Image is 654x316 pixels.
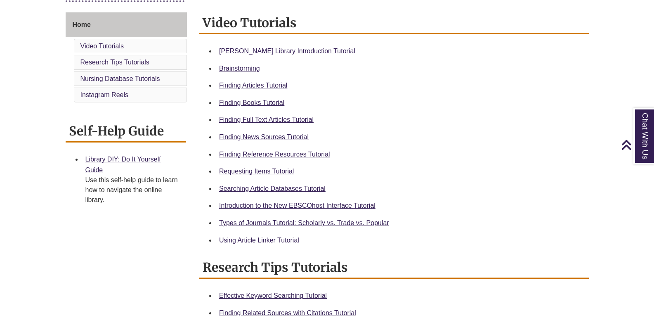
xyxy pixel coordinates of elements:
a: Home [66,12,187,37]
a: Nursing Database Tutorials [80,75,160,82]
h2: Video Tutorials [199,12,589,34]
a: [PERSON_NAME] Library Introduction Tutorial [219,48,355,55]
a: Finding News Sources Tutorial [219,133,309,140]
a: Instagram Reels [80,91,129,98]
a: Finding Reference Resources Tutorial [219,151,330,158]
a: Finding Articles Tutorial [219,82,287,89]
a: Research Tips Tutorials [80,59,149,66]
a: Types of Journals Tutorial: Scholarly vs. Trade vs. Popular [219,219,389,226]
a: Library DIY: Do It Yourself Guide [85,156,161,173]
a: Effective Keyword Searching Tutorial [219,292,327,299]
a: Introduction to the New EBSCOhost Interface Tutorial [219,202,375,209]
a: Using Article Linker Tutorial [219,237,299,244]
div: Guide Page Menu [66,12,187,104]
div: Use this self-help guide to learn how to navigate the online library. [85,175,180,205]
h2: Research Tips Tutorials [199,257,589,279]
a: Finding Books Tutorial [219,99,284,106]
span: Home [73,21,91,28]
h2: Self-Help Guide [66,121,187,143]
a: Video Tutorials [80,43,124,50]
a: Brainstorming [219,65,260,72]
a: Back to Top [621,139,652,150]
a: Requesting Items Tutorial [219,168,294,175]
a: Searching Article Databases Tutorial [219,185,326,192]
a: Finding Full Text Articles Tutorial [219,116,314,123]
